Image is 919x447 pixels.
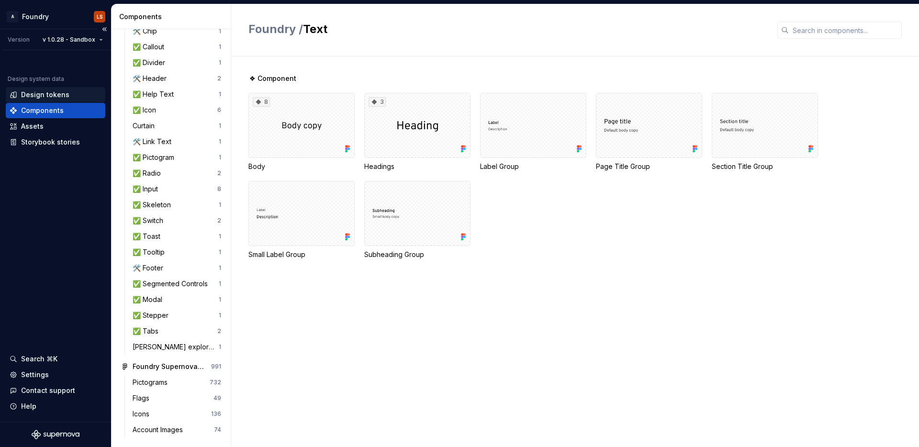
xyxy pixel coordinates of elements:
[249,74,296,83] span: ❖ Component
[129,166,225,181] a: ✅ Radio2
[129,213,225,228] a: ✅ Switch2
[129,406,225,422] a: Icons136
[712,93,818,171] div: Section Title Group
[219,138,221,145] div: 1
[219,122,221,130] div: 1
[129,87,225,102] a: ✅ Help Text1
[6,367,105,382] a: Settings
[133,121,158,131] div: Curtain
[38,33,107,46] button: v 1.0.28 - Sandbox
[129,118,225,134] a: Curtain1
[21,402,36,411] div: Help
[133,26,161,36] div: 🛠️ Chip
[219,27,221,35] div: 1
[129,391,225,406] a: Flags49
[21,90,69,100] div: Design tokens
[129,55,225,70] a: ✅ Divider1
[6,134,105,150] a: Storybook stories
[210,379,221,386] div: 732
[211,410,221,418] div: 136
[129,181,225,197] a: ✅ Input8
[133,184,162,194] div: ✅ Input
[133,342,219,352] div: [PERSON_NAME] exploration
[129,422,225,437] a: Account Images74
[248,162,355,171] div: Body
[133,279,212,289] div: ✅ Segmented Controls
[98,22,111,36] button: Collapse sidebar
[133,295,166,304] div: ✅ Modal
[364,93,471,171] div: 3Headings
[21,386,75,395] div: Contact support
[129,71,225,86] a: 🛠️ Header2
[219,59,221,67] div: 1
[129,134,225,149] a: 🛠️ Link Text1
[217,106,221,114] div: 6
[133,137,175,146] div: 🛠️ Link Text
[214,426,221,434] div: 74
[2,6,109,27] button: AFoundryLS
[22,12,49,22] div: Foundry
[21,106,64,115] div: Components
[213,394,221,402] div: 49
[217,327,221,335] div: 2
[133,232,164,241] div: ✅ Toast
[133,263,167,273] div: 🛠️ Footer
[129,308,225,323] a: ✅ Stepper1
[133,311,172,320] div: ✅ Stepper
[133,89,178,99] div: ✅ Help Text
[219,43,221,51] div: 1
[43,36,95,44] span: v 1.0.28 - Sandbox
[133,200,175,210] div: ✅ Skeleton
[32,430,79,439] svg: Supernova Logo
[133,105,160,115] div: ✅ Icon
[364,162,471,171] div: Headings
[480,162,586,171] div: Label Group
[133,326,162,336] div: ✅ Tabs
[217,217,221,224] div: 2
[97,13,103,21] div: LS
[129,150,225,165] a: ✅ Pictogram1
[364,250,471,259] div: Subheading Group
[21,354,57,364] div: Search ⌘K
[133,168,165,178] div: ✅ Radio
[217,185,221,193] div: 8
[712,162,818,171] div: Section Title Group
[219,90,221,98] div: 1
[369,97,386,107] div: 3
[219,154,221,161] div: 1
[129,292,225,307] a: ✅ Modal1
[248,93,355,171] div: 8Body
[21,122,44,131] div: Assets
[248,22,766,37] h2: Text
[133,378,171,387] div: Pictograms
[129,260,225,276] a: 🛠️ Footer1
[129,245,225,260] a: ✅ Tooltip1
[6,103,105,118] a: Components
[129,324,225,339] a: ✅ Tabs2
[21,137,80,147] div: Storybook stories
[133,74,170,83] div: 🛠️ Header
[6,351,105,367] button: Search ⌘K
[364,181,471,259] div: Subheading Group
[133,409,153,419] div: Icons
[248,181,355,259] div: Small Label Group
[789,22,902,39] input: Search in components...
[248,22,303,36] span: Foundry /
[219,343,221,351] div: 1
[6,87,105,102] a: Design tokens
[6,119,105,134] a: Assets
[219,201,221,209] div: 1
[133,425,187,435] div: Account Images
[596,93,702,171] div: Page Title Group
[129,23,225,39] a: 🛠️ Chip1
[219,248,221,256] div: 1
[133,216,167,225] div: ✅ Switch
[129,39,225,55] a: ✅ Callout1
[129,339,225,355] a: [PERSON_NAME] exploration1
[217,75,221,82] div: 2
[7,11,18,22] div: A
[119,12,227,22] div: Components
[8,36,30,44] div: Version
[211,363,221,370] div: 991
